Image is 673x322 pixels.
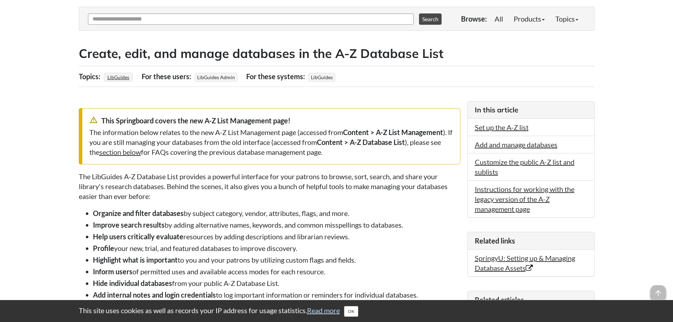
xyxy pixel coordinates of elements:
strong: Inform users [93,267,132,276]
strong: Hide individual databases [93,279,172,287]
span: Related articles [475,295,524,304]
strong: Organize and filter databases [93,209,184,217]
li: by subject category, vendor, attributes, flags, and more. [93,208,460,218]
div: Topics: [79,70,102,83]
li: by adding alternative names, keywords, and common misspellings to databases. [93,220,460,230]
div: This Springboard covers the new A-Z List Management page! [89,116,453,125]
a: Read more [307,306,340,315]
li: from your public A-Z Database List. [93,278,460,288]
a: Topics [550,12,584,26]
span: LibGuides [308,73,335,82]
div: For these systems: [246,70,307,83]
li: to log important information or reminders for individual databases. [93,290,460,300]
span: LibGuides Admin [195,73,237,82]
button: Close [344,306,358,317]
p: Browse: [461,14,487,24]
li: your new, trial, and featured databases to improve discovery. [93,243,460,253]
strong: Profile [93,244,114,252]
li: resources by adding descriptions and librarian reviews. [93,232,460,241]
p: The LibGuides A-Z Database List provides a powerful interface for your patrons to browse, sort, s... [79,171,460,201]
strong: Content > A-Z Database List [317,138,405,146]
a: Customize the public A-Z list and sublists [475,158,574,176]
div: For these users: [142,70,193,83]
h2: Create, edit, and manage databases in the A-Z Database List [79,45,595,62]
strong: Content > A-Z List Management [343,128,443,136]
div: This site uses cookies as well as records your IP address for usage statistics. [72,305,602,317]
span: arrow_upward [650,285,666,301]
a: section below [99,148,141,156]
a: LibGuides [106,72,130,82]
span: Related links [475,236,515,245]
a: SpringyU: Setting up & Managing Database Assets [475,254,575,272]
li: to you and your patrons by utilizing custom flags and fields. [93,255,460,265]
a: Products [508,12,550,26]
div: The information below relates to the new A-Z List Management page (accessed from ). If you are st... [89,127,453,157]
a: Set up the A-Z list [475,123,529,131]
a: Add and manage databases [475,140,557,149]
button: Search [419,13,442,25]
a: arrow_upward [650,286,666,294]
a: All [489,12,508,26]
li: of permitted uses and available access modes for each resource. [93,267,460,276]
strong: Highlight what is important [93,256,178,264]
strong: Improve search results [93,221,165,229]
strong: Add internal notes and login credentials [93,291,216,299]
a: Instructions for working with the legacy version of the A-Z management page [475,185,574,213]
strong: Help users critically evaluate [93,232,183,241]
h3: In this article [475,105,587,115]
span: warning_amber [89,116,98,124]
